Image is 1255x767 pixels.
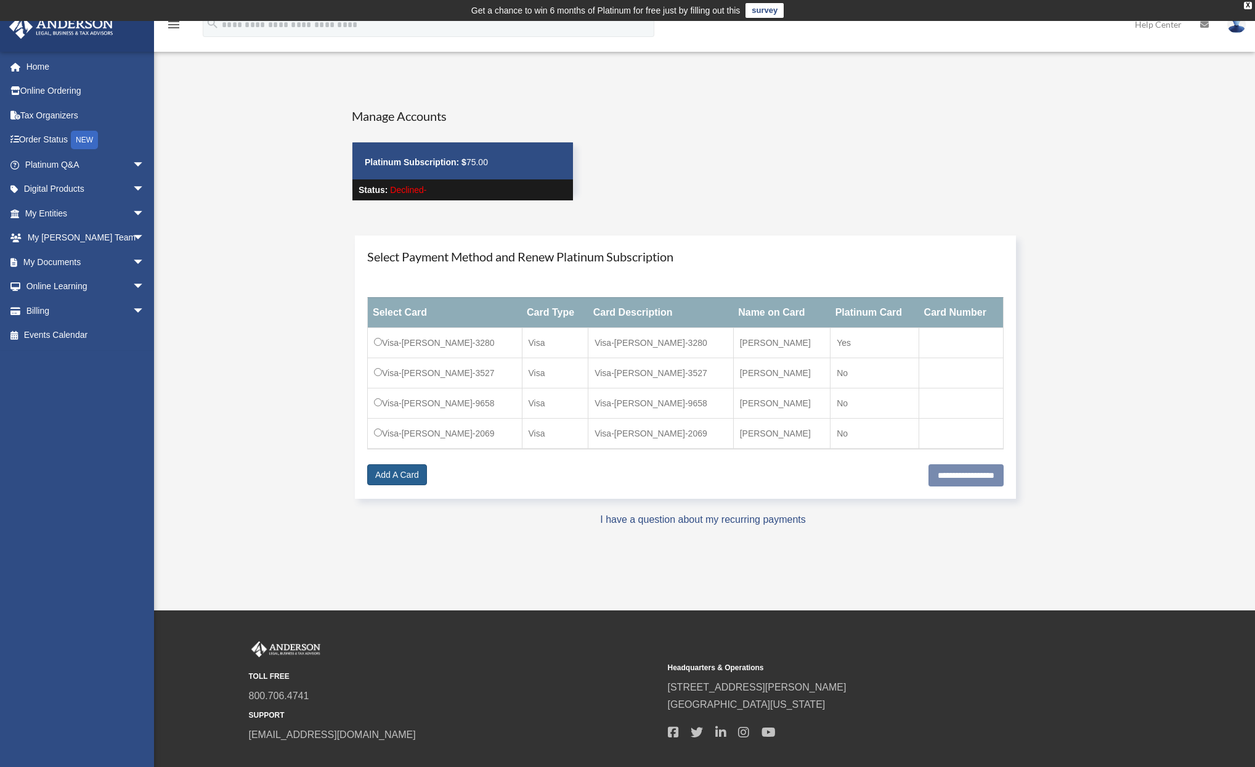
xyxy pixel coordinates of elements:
small: Headquarters & Operations [668,662,1078,675]
th: Select Card [368,297,522,327]
small: SUPPORT [249,709,659,722]
h4: Select Payment Method and Renew Platinum Subscription [367,248,1004,265]
a: Billingarrow_drop_down [9,298,163,323]
p: 75.00 [365,155,561,170]
a: Events Calendar [9,323,163,348]
span: arrow_drop_down [132,152,157,178]
td: Visa-[PERSON_NAME]-3280 [368,327,522,358]
h4: Manage Accounts [352,107,574,125]
a: Platinum Q&Aarrow_drop_down [9,152,163,177]
div: NEW [71,131,98,149]
td: Visa-[PERSON_NAME]-3527 [588,358,734,388]
img: Anderson Advisors Platinum Portal [6,15,117,39]
td: No [831,388,919,418]
a: menu [166,22,181,32]
th: Name on Card [733,297,830,327]
div: close [1244,2,1252,9]
th: Card Type [522,297,588,327]
a: Online Ordering [9,79,163,104]
a: Online Learningarrow_drop_down [9,274,163,299]
span: Declined- [390,185,426,195]
img: Anderson Advisors Platinum Portal [249,641,323,657]
a: I have a question about my recurring payments [600,514,806,525]
a: survey [745,3,784,18]
i: menu [166,17,181,32]
small: TOLL FREE [249,670,659,683]
td: Visa-[PERSON_NAME]-3527 [368,358,522,388]
a: [GEOGRAPHIC_DATA][US_STATE] [668,699,826,710]
td: No [831,358,919,388]
th: Card Description [588,297,734,327]
a: Home [9,54,163,79]
strong: Status: [359,185,388,195]
td: Visa [522,327,588,358]
td: [PERSON_NAME] [733,418,830,449]
div: Get a chance to win 6 months of Platinum for free just by filling out this [471,3,741,18]
a: My Entitiesarrow_drop_down [9,201,163,226]
img: User Pic [1227,15,1246,33]
td: [PERSON_NAME] [733,388,830,418]
td: [PERSON_NAME] [733,327,830,358]
a: [STREET_ADDRESS][PERSON_NAME] [668,682,847,692]
a: Digital Productsarrow_drop_down [9,177,163,202]
span: arrow_drop_down [132,274,157,300]
strong: Platinum Subscription: $ [365,157,466,167]
td: Visa-[PERSON_NAME]-2069 [588,418,734,449]
span: arrow_drop_down [132,250,157,275]
a: My Documentsarrow_drop_down [9,250,163,274]
a: 800.706.4741 [249,691,309,701]
td: Visa-[PERSON_NAME]-9658 [588,388,734,418]
a: [EMAIL_ADDRESS][DOMAIN_NAME] [249,729,416,740]
td: Yes [831,327,919,358]
td: Visa-[PERSON_NAME]-2069 [368,418,522,449]
td: Visa [522,388,588,418]
a: Tax Organizers [9,103,163,128]
th: Platinum Card [831,297,919,327]
span: arrow_drop_down [132,177,157,202]
span: arrow_drop_down [132,298,157,324]
td: Visa [522,358,588,388]
th: Card Number [919,297,1003,327]
a: My [PERSON_NAME] Teamarrow_drop_down [9,226,163,250]
td: Visa [522,418,588,449]
td: Visa-[PERSON_NAME]-9658 [368,388,522,418]
i: search [206,17,219,30]
span: arrow_drop_down [132,226,157,251]
a: Order StatusNEW [9,128,163,153]
td: No [831,418,919,449]
td: Visa-[PERSON_NAME]-3280 [588,327,734,358]
span: arrow_drop_down [132,201,157,226]
td: [PERSON_NAME] [733,358,830,388]
a: Add A Card [367,464,427,485]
